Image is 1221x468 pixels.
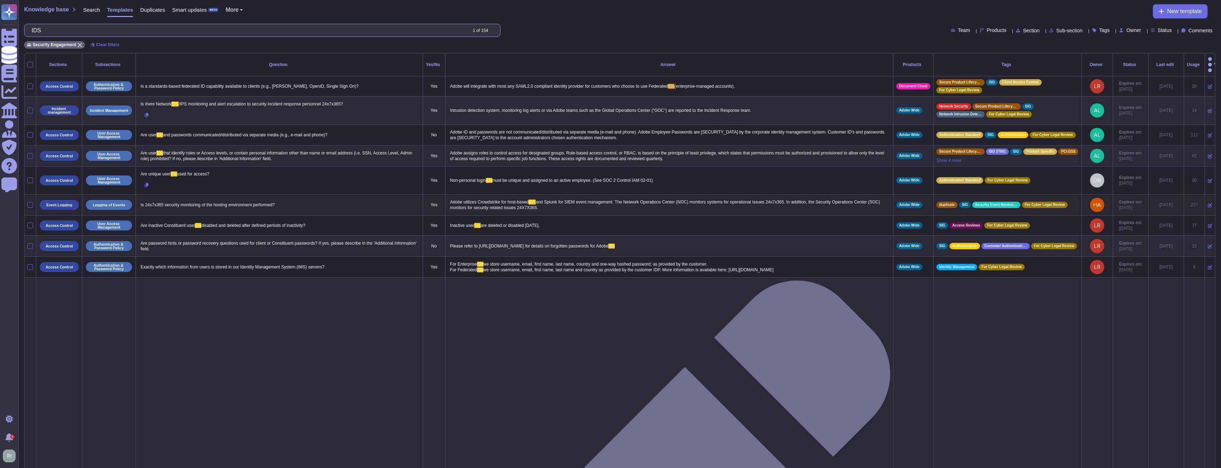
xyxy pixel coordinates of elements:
div: Status [1116,62,1145,67]
span: Smart updates [172,7,207,12]
div: 4 [10,435,15,439]
p: Access Control [45,154,73,158]
span: ISO 27001 [989,150,1006,153]
span: [DATE] [1119,110,1142,116]
div: 30 [1187,178,1202,183]
button: New template [1153,4,1208,18]
span: Expires on: [1119,105,1142,110]
span: Are inactive Constituent user [141,223,195,228]
p: Adobe assigns roles to control access for designated groups. Role-based access control, or RBAC, ... [448,148,890,163]
span: SIG [939,224,945,227]
span: Access Reviews [952,224,980,227]
p: Is a standards-based federated ID capability available to clients (e.g., [PERSON_NAME], OpenID, S... [139,82,420,91]
span: (enterprise-managed accounts). [674,84,735,89]
span: Adobe Wide [899,133,920,137]
div: 6 [1187,264,1202,270]
span: For Cyber Legal Review [987,224,1027,227]
span: Expires on: [1119,129,1142,135]
span: Are user [141,132,157,137]
span: Authentication [1001,133,1025,137]
div: [DATE] [1151,153,1181,159]
span: IDs [608,244,615,249]
span: Product Specific [1026,150,1054,153]
p: Adobe ID and passwords are not communicated/distributed via separate media (e-mail and phone). Ad... [448,127,890,142]
span: Network Security [939,105,968,108]
div: 82 [1187,153,1202,159]
span: Network Intrusion Detection/ Prevention [939,113,982,116]
span: Tags [1099,28,1110,33]
span: /IPS monitoring and alert escalation to security incident response personnel 24x7x365? [179,102,343,107]
span: IDs [157,151,163,156]
p: Yes [426,108,442,113]
span: Secure Product Lifecycle Standard [975,105,1018,108]
span: Adobe Wide [899,244,920,248]
p: Incident management [42,107,76,114]
p: Are password hints or password recovery questions used for client or Constituent passwords? If ye... [139,239,420,254]
span: IDS [529,200,536,205]
span: Secure Product Lifecycle Standard [939,81,982,84]
span: Owner [1126,28,1141,33]
span: SIG [962,203,968,207]
span: Comments [1188,28,1212,33]
p: Yes [426,83,442,89]
span: we store username, email, first name, last name, country and one-way hashed password; as provided... [450,262,707,272]
input: Search by keywords [28,24,466,37]
div: [DATE] [1151,243,1181,249]
span: Knowledge base [24,7,69,12]
img: user [1090,198,1104,212]
div: Owner [1085,62,1110,67]
p: Logging of Events [93,203,125,207]
div: Tags [936,62,1079,67]
button: More [226,7,243,13]
div: Answer [448,62,890,67]
span: and Splunk for SIEM event management. The Network Operations Center (NOC) monitors systems for op... [450,200,881,210]
p: Access Control [45,179,73,183]
div: 1 of 154 [473,28,488,33]
p: User Access Management [88,152,130,160]
p: Yes [426,223,442,228]
p: Yes [426,202,442,208]
span: Section [1023,28,1040,33]
p: Intrusion detection system, monitoring log alerts or via Adobe teams such as the Global Operation... [448,106,890,115]
p: User Access Management [88,222,130,229]
p: Access Control [45,133,73,137]
span: duplicate [939,203,955,207]
span: Team [958,28,970,33]
span: Adobe Wide [899,203,920,207]
span: Expires on: [1119,220,1142,225]
div: 20 [1187,83,1202,89]
span: Identity Management [939,265,974,269]
span: Client Access Control [1002,81,1039,84]
span: Adobe utilizes Crowdstrike for host-based [450,200,529,205]
div: Subsections [85,62,133,67]
div: [DATE] [1151,264,1181,270]
span: we store username, email, first name, last name and country as provided by the customer IDP. More... [483,267,773,272]
span: [DATE] [1119,86,1142,92]
span: Secure Product Lifecycle Standard [939,150,982,153]
span: [DATE] [1119,205,1142,211]
div: 227 [1187,202,1202,208]
div: Question [139,62,420,67]
span: IDs [195,223,201,228]
span: Security Event Monitoring [975,203,1018,207]
span: Expires on: [1119,81,1142,86]
p: Authentication & Password Policy [88,263,130,271]
div: BETA [208,8,218,12]
img: user [1090,218,1104,233]
span: PCI-DSS [1061,150,1076,153]
span: Adobe Wide [899,265,920,269]
span: Expires on: [1119,240,1142,246]
span: are deleted or disabled [DATE]. [481,223,540,228]
div: 14 [1187,108,1202,113]
span: IDs [486,178,492,183]
span: Authentication Standard [939,179,980,182]
span: and passwords communicated/distributed via separate media (e.g., e-mail and phone)? [163,132,327,137]
span: Expires on: [1119,175,1142,180]
span: must be unique and assigned to an active employee. (See SOC 2 Control IAM 02-01) [492,178,653,183]
span: SIG [989,81,995,84]
span: Adobe Wide [899,224,920,227]
p: Access Control [45,224,73,228]
img: user [1090,103,1104,118]
span: IDs [477,267,483,272]
span: [DATE] [1119,180,1142,186]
